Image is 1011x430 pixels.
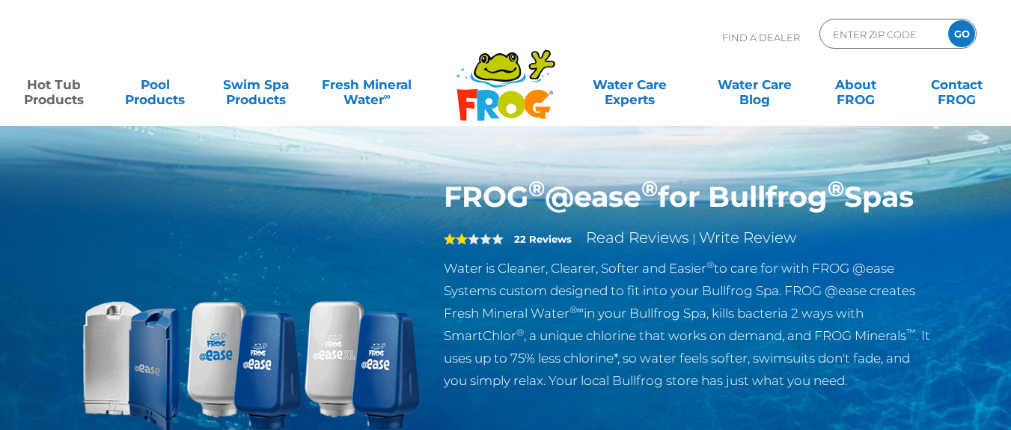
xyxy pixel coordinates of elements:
span: 2 [444,233,468,245]
p: Water is Cleaner, Clearer, Softer and Easier to care for with FROG @ease Systems custom designed ... [444,257,932,392]
a: Read Reviews [586,228,689,246]
strong: 22 Reviews [514,233,572,245]
span: | [692,231,696,246]
a: Swim SpaProducts [217,70,296,100]
sup: ® [641,175,658,202]
a: AboutFROG [816,70,895,100]
sup: ® [528,175,545,202]
a: Hot TubProducts [15,70,94,100]
a: Water CareExperts [566,70,693,100]
sup: ™ [906,327,916,338]
sup: ®∞ [569,304,584,315]
p: Find A Dealer [722,19,800,56]
sup: ® [828,175,844,202]
img: Frog Products Logo [448,30,563,121]
sup: ® [706,259,714,270]
a: ContactFROG [917,70,996,100]
sup: ® [516,327,524,338]
input: GO [948,20,975,47]
h1: FROG @ease for Bullfrog Spas [444,180,932,214]
a: Write Review [699,228,796,246]
sup: ∞ [384,91,391,102]
a: PoolProducts [116,70,195,100]
a: Water CareBlog [715,70,794,100]
a: Fresh MineralWater∞ [318,70,416,100]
